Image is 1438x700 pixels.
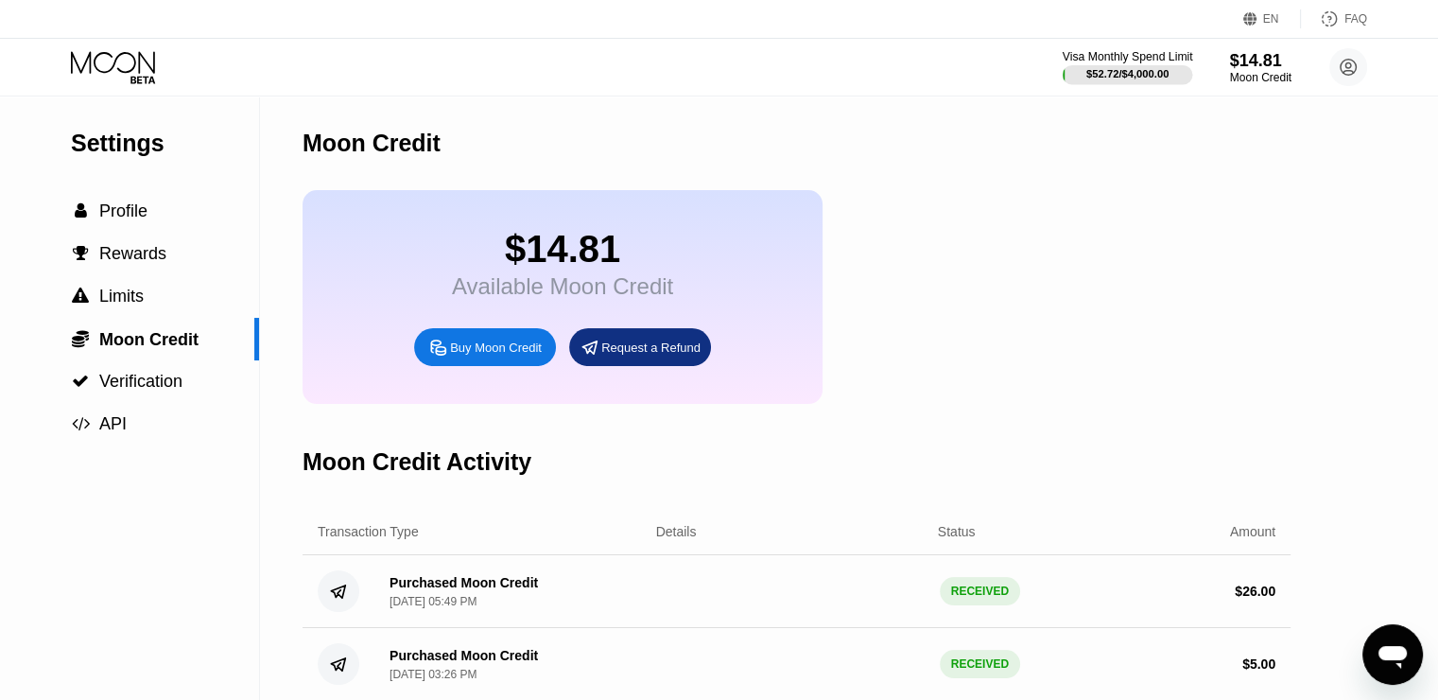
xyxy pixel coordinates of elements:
[72,288,89,305] span: 
[1086,68,1169,79] div: $52.72 / $4,000.00
[71,130,259,157] div: Settings
[1230,71,1291,84] div: Moon Credit
[99,244,166,263] span: Rewards
[1230,51,1291,71] div: $14.81
[71,202,90,219] div: 
[601,340,701,356] div: Request a Refund
[390,648,538,663] div: Purchased Moon Credit
[450,340,542,356] div: Buy Moon Credit
[71,373,90,390] div: 
[99,287,144,306] span: Limits
[303,130,441,157] div: Moon Credit
[72,415,90,432] span: 
[1230,51,1291,84] div: $14.81Moon Credit
[303,448,531,476] div: Moon Credit Activity
[452,228,673,271] div: $14.81
[1235,584,1275,599] div: $ 26.00
[71,245,90,262] div: 
[1344,12,1367,26] div: FAQ
[1362,624,1423,685] iframe: Кнопка запуска окна обмена сообщениями
[1063,50,1193,63] div: Visa Monthly Spend Limit
[452,273,673,300] div: Available Moon Credit
[390,575,538,590] div: Purchased Moon Credit
[71,329,90,348] div: 
[99,201,147,220] span: Profile
[71,288,90,305] div: 
[569,328,711,366] div: Request a Refund
[1230,524,1275,539] div: Amount
[71,415,90,432] div: 
[940,650,1020,678] div: RECEIVED
[75,202,87,219] span: 
[1243,9,1301,28] div: EN
[73,245,89,262] span: 
[99,330,199,349] span: Moon Credit
[940,577,1020,605] div: RECEIVED
[390,595,476,608] div: [DATE] 05:49 PM
[72,373,89,390] span: 
[72,329,89,348] span: 
[99,372,182,391] span: Verification
[656,524,697,539] div: Details
[390,668,476,681] div: [DATE] 03:26 PM
[414,328,556,366] div: Buy Moon Credit
[938,524,976,539] div: Status
[1301,9,1367,28] div: FAQ
[318,524,419,539] div: Transaction Type
[99,414,127,433] span: API
[1242,656,1275,672] div: $ 5.00
[1064,50,1191,84] div: Visa Monthly Spend Limit$52.72/$4,000.00
[1263,12,1279,26] div: EN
